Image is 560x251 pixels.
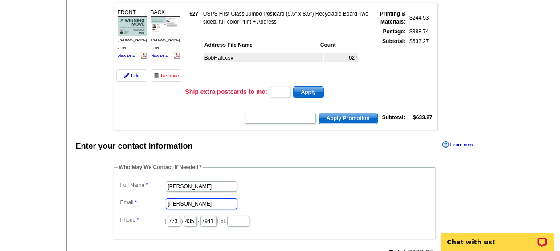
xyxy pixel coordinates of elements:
[124,73,129,78] img: pencil-icon.gif
[382,114,405,121] strong: Subtotal:
[382,38,405,45] strong: Subtotal:
[204,53,323,62] td: BobHaft.csv
[203,9,371,26] td: USPS First Class Jumbo Postcard (5.5" x 8.5") Recyclable Board Two sided, full color Print + Address
[185,88,267,96] h3: Ship extra postcards to me:
[76,140,193,152] div: Enter your contact information
[173,52,180,59] img: pdf_logo.png
[324,53,358,62] td: 627
[151,69,182,82] a: Remove
[118,54,135,58] a: View PDF
[151,16,180,36] img: small-thumb.jpg
[118,214,431,227] dd: ( ) - Ext.
[116,7,148,61] div: FRONT
[151,38,180,50] span: [PERSON_NAME] - Cus...
[293,86,324,98] button: Apply
[118,16,147,36] img: small-thumb.jpg
[319,113,378,124] button: Apply Promotion
[116,69,147,82] a: Edit
[189,11,198,17] strong: 627
[149,7,181,61] div: BACK
[442,141,474,148] a: Learn more
[407,27,429,36] td: $388.74
[204,40,319,49] th: Address File Name
[154,73,159,78] img: trashcan-icon.gif
[118,163,203,171] legend: Who May We Contact If Needed?
[140,52,147,59] img: pdf_logo.png
[435,223,560,251] iframe: LiveChat chat widget
[383,28,405,35] strong: Postage:
[120,181,165,189] label: Full Name
[380,11,405,25] strong: Printing & Materials:
[413,114,432,121] strong: $633.27
[320,40,358,49] th: Count
[120,216,165,224] label: Phone
[120,198,165,206] label: Email
[151,54,168,58] a: View PDF
[118,38,147,50] span: [PERSON_NAME] - Cus...
[294,87,323,97] span: Apply
[407,9,429,26] td: $244.53
[407,37,429,83] td: $633.27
